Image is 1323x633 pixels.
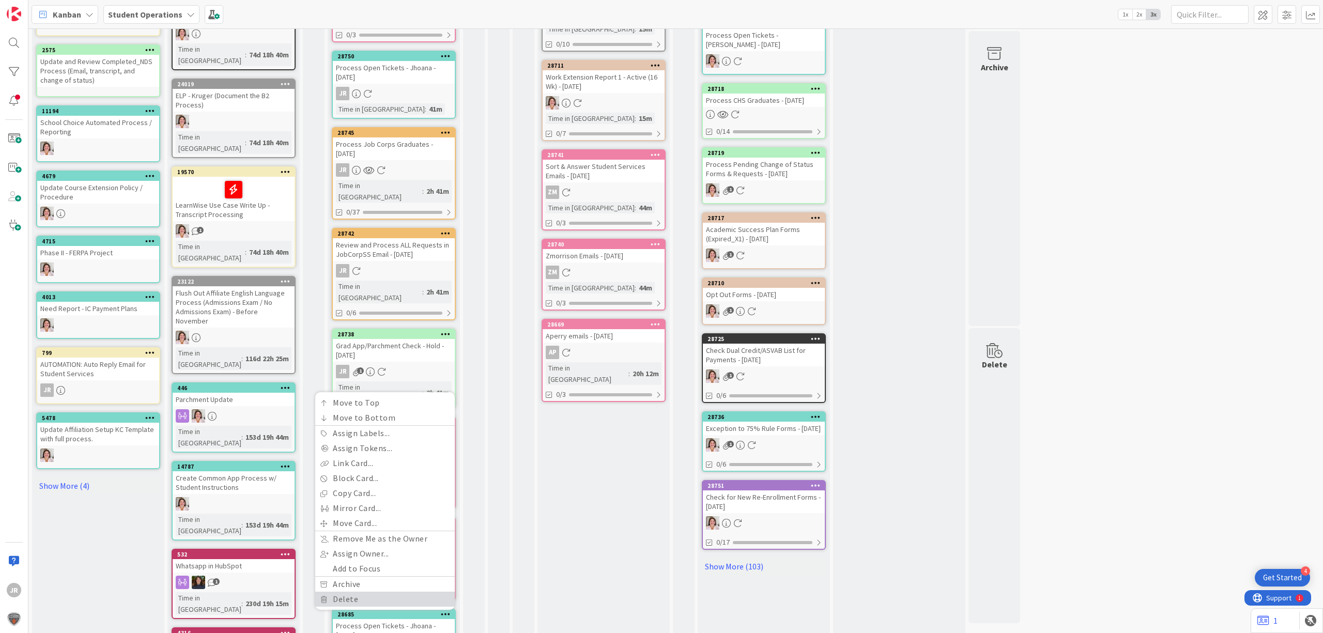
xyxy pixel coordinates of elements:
[173,462,295,494] div: 14787Create Common App Process w/ Student Instructions
[37,302,159,315] div: Need Report - IC Payment Plans
[702,558,826,575] a: Show More (103)
[333,87,455,100] div: JR
[42,349,159,357] div: 799
[703,94,825,107] div: Process CHS Graduates - [DATE]
[543,320,665,329] div: 28669
[346,207,360,218] span: 0/37
[546,362,628,385] div: Time in [GEOGRAPHIC_DATA]
[727,307,734,314] span: 1
[707,280,825,287] div: 28710
[172,461,296,541] a: 14787Create Common App Process w/ Student InstructionsEWTime in [GEOGRAPHIC_DATA]:153d 19h 44m
[37,413,159,445] div: 5478Update Affiliation Setup KC Template with full process.
[172,166,296,268] a: 19570LearnWise Use Case Write Up - Transcript ProcessingEWTime in [GEOGRAPHIC_DATA]:74d 18h 40m
[422,286,424,298] span: :
[556,298,566,308] span: 0/3
[703,19,825,51] div: Process Open Tickets - [PERSON_NAME] - [DATE]
[333,264,455,277] div: JR
[315,592,455,607] a: Delete
[703,422,825,435] div: Exception to 75% Rule Forms - [DATE]
[543,150,665,182] div: 28741Sort & Answer Student Services Emails - [DATE]
[173,471,295,494] div: Create Common App Process w/ Student Instructions
[37,106,159,116] div: 11194
[173,576,295,589] div: HS
[333,229,455,261] div: 28742Review and Process ALL Requests in JobCorpSS Email - [DATE]
[42,238,159,245] div: 4715
[173,80,295,89] div: 24019
[173,177,295,221] div: LearnWise Use Case Write Up - Transcript Processing
[37,181,159,204] div: Update Course Extension Policy / Procedure
[703,369,825,383] div: EW
[176,426,241,449] div: Time in [GEOGRAPHIC_DATA]
[543,61,665,70] div: 28711
[635,282,636,294] span: :
[36,347,160,404] a: 799AUTOMATION: Auto Reply Email for Student ServicesJR
[36,236,160,283] a: 4715Phase II - FERPA ProjectEW
[176,115,189,128] img: EW
[176,131,245,154] div: Time in [GEOGRAPHIC_DATA]
[333,52,455,84] div: 28750Process Open Tickets - Jhoana - [DATE]
[546,282,635,294] div: Time in [GEOGRAPHIC_DATA]
[333,128,455,160] div: 28745Process Job Corps Graduates - [DATE]
[635,23,636,35] span: :
[337,129,455,136] div: 28745
[716,126,730,137] span: 0/14
[702,18,826,75] a: Process Open Tickets - [PERSON_NAME] - [DATE]EW
[315,577,455,592] a: Archive
[172,382,296,453] a: 446Parchment UpdateEWTime in [GEOGRAPHIC_DATA]:153d 19h 44m
[192,576,205,589] img: HS
[176,224,189,238] img: EW
[337,611,455,618] div: 28685
[1257,614,1278,627] a: 1
[703,213,825,245] div: 28717Academic Success Plan Forms (Expired_X1) - [DATE]
[36,44,160,97] a: 2575Update and Review Completed_NDS Process (Email, transcript, and change of status)
[37,142,159,155] div: EW
[241,353,243,364] span: :
[333,52,455,61] div: 28750
[716,390,726,401] span: 0/6
[636,113,655,124] div: 15m
[315,441,455,456] a: Assign Tokens...
[42,47,159,54] div: 2575
[1132,9,1146,20] span: 2x
[173,550,295,573] div: 532Whatsapp in HubSpot
[37,237,159,259] div: 4715Phase II - FERPA Project
[315,516,455,531] a: Move Card...
[177,384,295,392] div: 446
[333,330,455,362] div: 28738Grad App/Parchment Check - Hold - [DATE]
[546,96,559,110] img: EW
[716,537,730,548] span: 0/17
[37,358,159,380] div: AUTOMATION: Auto Reply Email for Student Services
[556,128,566,139] span: 0/7
[727,372,734,379] span: 1
[727,186,734,193] span: 1
[707,85,825,92] div: 28718
[703,334,825,344] div: 28725
[333,330,455,339] div: 28738
[703,334,825,366] div: 28725Check Dual Credit/ASVAB List for Payments - [DATE]
[707,482,825,489] div: 28751
[636,202,655,213] div: 44m
[703,148,825,180] div: 28719Process Pending Change of Status Forms & Requests - [DATE]
[706,183,719,197] img: EW
[54,4,56,12] div: 1
[543,240,665,263] div: 28740Zmorrison Emails - [DATE]
[245,137,247,148] span: :
[173,393,295,406] div: Parchment Update
[703,183,825,197] div: EW
[556,218,566,228] span: 0/3
[315,471,455,486] a: Block Card...
[173,277,295,286] div: 23122
[241,598,243,609] span: :
[703,54,825,68] div: EW
[36,171,160,227] a: 4679Update Course Extension Policy / ProcedureEW
[707,413,825,421] div: 28736
[543,150,665,160] div: 28741
[333,238,455,261] div: Review and Process ALL Requests in JobCorpSS Email - [DATE]
[556,389,566,400] span: 0/3
[332,127,456,220] a: 28745Process Job Corps Graduates - [DATE]JRTime in [GEOGRAPHIC_DATA]:2h 41m0/37
[173,27,295,40] div: EW
[703,490,825,513] div: Check for New Re-Enrollment Forms - [DATE]
[173,383,295,393] div: 446
[37,172,159,204] div: 4679Update Course Extension Policy / Procedure
[337,53,455,60] div: 28750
